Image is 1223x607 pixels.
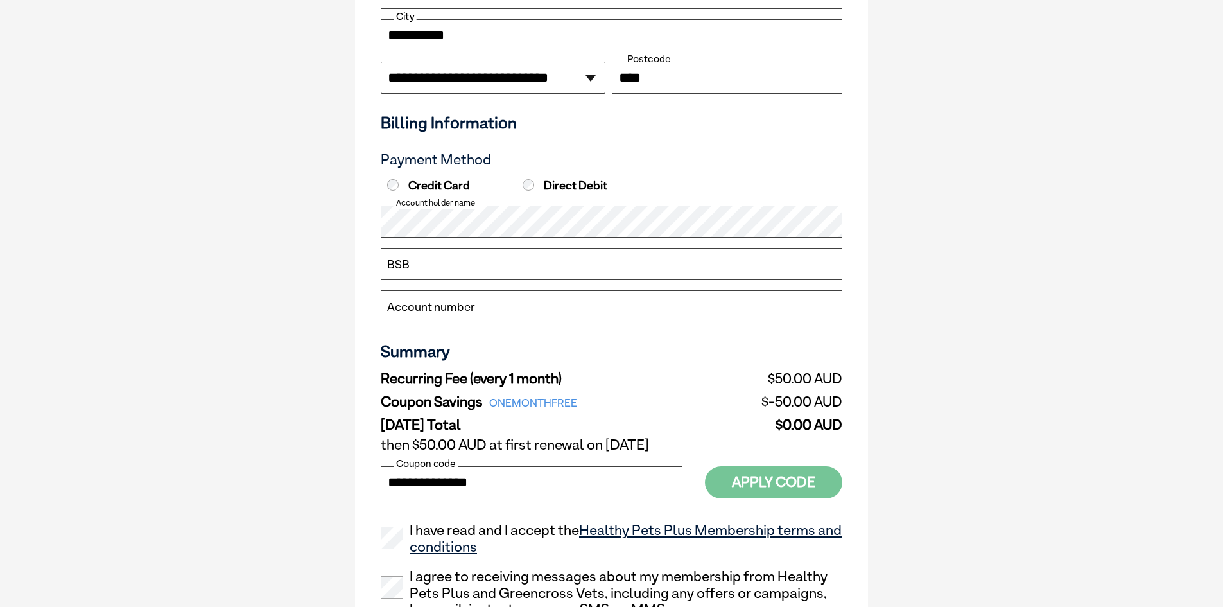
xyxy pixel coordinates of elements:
td: then $50.00 AUD at first renewal on [DATE] [381,434,842,457]
label: Account holder name [394,197,478,209]
label: City [394,11,417,22]
label: Coupon code [394,458,458,470]
h3: Payment Method [381,152,842,168]
label: Postcode [625,53,673,65]
label: BSB [387,256,410,273]
h3: Summary [381,342,842,361]
td: [DATE] Total [381,414,709,434]
td: Coupon Savings [381,391,709,414]
a: Healthy Pets Plus Membership terms and conditions [410,522,842,555]
button: Apply Code [705,466,842,498]
h3: Billing Information [381,113,842,132]
span: ONEMONTHFREE [483,394,584,412]
input: Direct Debit [523,179,534,191]
td: $50.00 AUD [709,367,842,391]
input: I have read and I accept theHealthy Pets Plus Membership terms and conditions [381,527,403,549]
td: $0.00 AUD [709,414,842,434]
label: I have read and I accept the [381,522,842,556]
input: Credit Card [387,179,399,191]
input: I agree to receiving messages about my membership from Healthy Pets Plus and Greencross Vets, inc... [381,576,403,599]
label: Credit Card [384,179,516,193]
td: Recurring Fee (every 1 month) [381,367,709,391]
label: Direct Debit [519,179,652,193]
td: $-50.00 AUD [709,391,842,414]
label: Account number [387,299,475,315]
